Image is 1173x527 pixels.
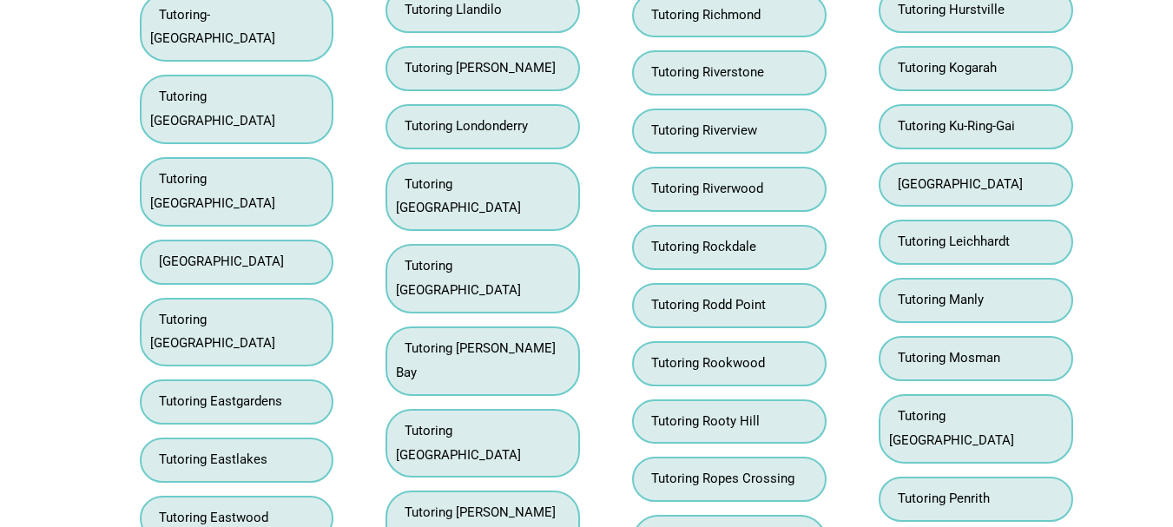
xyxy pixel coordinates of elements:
[150,510,268,525] a: Tutoring Eastwood
[643,239,756,254] a: Tutoring Rockdale
[396,118,528,134] a: Tutoring Londonderry
[396,258,521,298] a: Tutoring [GEOGRAPHIC_DATA]
[150,312,275,352] a: Tutoring [GEOGRAPHIC_DATA]
[396,340,556,380] a: Tutoring [PERSON_NAME] Bay
[643,122,757,138] a: Tutoring Riverview
[1086,444,1173,527] iframe: Chat Widget
[643,413,760,429] a: Tutoring Rooty Hill
[150,7,275,47] a: Tutoring-[GEOGRAPHIC_DATA]
[889,176,1023,192] a: [GEOGRAPHIC_DATA]
[889,491,990,506] a: Tutoring Penrith
[643,181,763,196] a: Tutoring Riverwood
[150,451,267,467] a: Tutoring Eastlakes
[889,234,1010,249] a: Tutoring Leichhardt
[643,64,764,80] a: Tutoring Riverstone
[150,393,282,409] a: Tutoring Eastgardens
[889,118,1015,134] a: Tutoring Ku-Ring-Gai
[150,89,275,128] a: Tutoring [GEOGRAPHIC_DATA]
[396,176,521,216] a: Tutoring [GEOGRAPHIC_DATA]
[889,60,997,76] a: Tutoring Kogarah
[396,60,556,76] a: Tutoring [PERSON_NAME]
[643,7,761,23] a: Tutoring Richmond
[889,292,984,307] a: Tutoring Manly
[889,350,1000,366] a: Tutoring Mosman
[150,254,284,269] a: [GEOGRAPHIC_DATA]
[150,171,275,211] a: Tutoring [GEOGRAPHIC_DATA]
[643,471,794,486] a: Tutoring Ropes Crossing
[396,423,521,463] a: Tutoring [GEOGRAPHIC_DATA]
[889,408,1014,448] a: Tutoring [GEOGRAPHIC_DATA]
[889,2,1005,17] a: Tutoring Hurstville
[396,2,502,17] a: Tutoring Llandilo
[643,355,765,371] a: Tutoring Rookwood
[643,297,766,313] a: Tutoring Rodd Point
